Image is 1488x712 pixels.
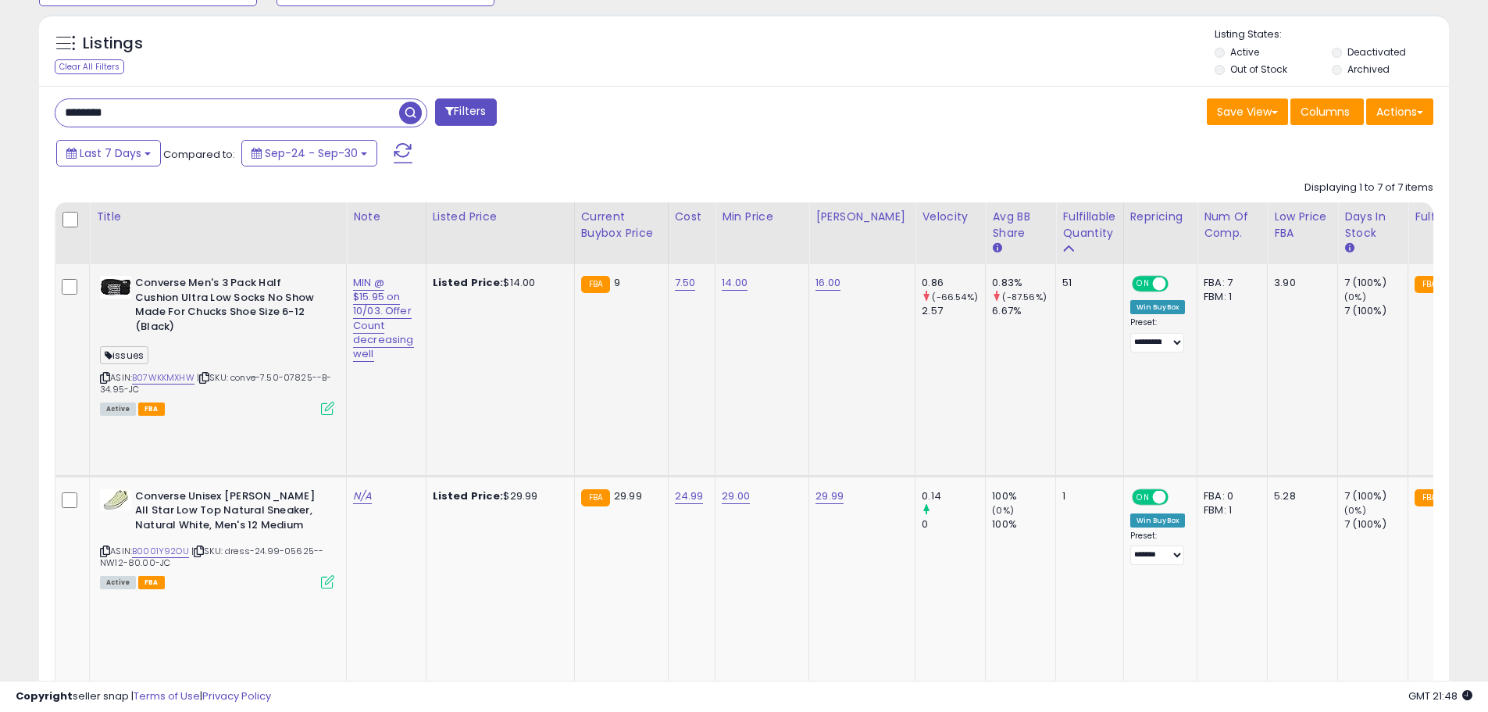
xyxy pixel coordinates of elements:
small: (-87.56%) [1002,291,1046,303]
div: 7 (100%) [1344,304,1408,318]
span: All listings currently available for purchase on Amazon [100,403,136,416]
div: 0 [922,517,985,531]
b: Listed Price: [433,488,504,503]
div: Min Price [722,209,802,225]
a: Privacy Policy [202,689,271,703]
a: 16.00 [815,275,840,291]
div: Listed Price [433,209,568,225]
small: Avg BB Share. [992,242,1001,256]
label: Active [1230,45,1259,59]
div: 100% [992,517,1055,531]
div: Avg BB Share [992,209,1049,242]
label: Out of Stock [1230,63,1287,76]
span: issues [100,346,148,364]
div: 51 [1062,276,1111,290]
div: Fulfillable Quantity [1062,209,1116,242]
button: Filters [435,98,496,126]
button: Columns [1290,98,1364,125]
small: (-66.54%) [932,291,977,303]
div: Velocity [922,209,979,225]
div: $14.00 [433,276,562,290]
div: Clear All Filters [55,59,124,74]
button: Last 7 Days [56,140,161,166]
label: Deactivated [1347,45,1406,59]
span: 29.99 [614,488,642,503]
div: Win BuyBox [1130,300,1186,314]
div: FBM: 1 [1204,290,1255,304]
small: Days In Stock. [1344,242,1354,256]
span: FBA [138,576,165,589]
div: Preset: [1130,531,1186,566]
div: 6.67% [992,304,1055,318]
span: ON [1133,277,1153,291]
small: FBA [1415,276,1443,293]
div: Displaying 1 to 7 of 7 items [1304,181,1433,195]
a: 14.00 [722,275,748,291]
small: (0%) [1344,504,1366,517]
div: 3.90 [1274,276,1326,290]
div: Low Price FBA [1274,209,1331,242]
div: FBM: 1 [1204,503,1255,517]
div: 1 [1062,489,1111,503]
div: 0.83% [992,276,1055,290]
img: 41tzazO6oTL._SL40_.jpg [100,489,131,510]
a: B07WKKMXHW [132,371,194,385]
small: FBA [581,276,610,293]
div: 100% [992,489,1055,503]
span: Compared to: [163,147,235,162]
div: Title [96,209,340,225]
span: FBA [138,403,165,416]
div: 0.86 [922,276,985,290]
a: Terms of Use [134,689,200,703]
small: (0%) [992,504,1014,517]
span: 2025-10-8 21:48 GMT [1408,689,1472,703]
div: Current Buybox Price [581,209,662,242]
p: Listing States: [1215,27,1449,42]
span: Last 7 Days [80,145,141,161]
img: 41boDshFj+L._SL40_.jpg [100,276,131,299]
span: ON [1133,490,1153,503]
div: FBA: 7 [1204,276,1255,290]
div: Num of Comp. [1204,209,1261,242]
div: Win BuyBox [1130,513,1186,528]
a: 24.99 [675,488,704,504]
b: Converse Men's 3 Pack Half Cushion Ultra Low Socks No Show Made For Chucks Shoe Size 6-12 (Black) [135,276,325,338]
span: OFF [1165,490,1190,503]
span: Columns [1301,104,1350,120]
div: 7 (100%) [1344,276,1408,290]
div: 7 (100%) [1344,517,1408,531]
div: seller snap | | [16,689,271,704]
div: ASIN: [100,276,334,413]
div: $29.99 [433,489,562,503]
span: | SKU: dress-24.99-05625--NW12-80.00-JC [100,545,323,568]
span: | SKU: conve-7.50-07825--B-34.95-JC [100,371,332,395]
a: MIN @ $15.95 on 10/03. Offer Count decreasing well [353,275,414,362]
button: Actions [1366,98,1433,125]
div: [PERSON_NAME] [815,209,908,225]
div: 2.57 [922,304,985,318]
div: ASIN: [100,489,334,588]
div: Cost [675,209,709,225]
span: OFF [1165,277,1190,291]
label: Archived [1347,63,1390,76]
b: Listed Price: [433,275,504,290]
span: Sep-24 - Sep-30 [265,145,358,161]
div: Preset: [1130,317,1186,352]
a: B0001Y92OU [132,545,189,558]
div: Repricing [1130,209,1191,225]
div: 5.28 [1274,489,1326,503]
a: 29.99 [815,488,844,504]
small: FBA [581,489,610,506]
a: N/A [353,488,372,504]
strong: Copyright [16,689,73,703]
div: Note [353,209,419,225]
span: 9 [614,275,620,290]
b: Converse Unisex [PERSON_NAME] All Star Low Top Natural Sneaker, Natural White, Men's 12 Medium [135,489,325,537]
button: Sep-24 - Sep-30 [241,140,377,166]
a: 29.00 [722,488,750,504]
h5: Listings [83,33,143,55]
div: 0.14 [922,489,985,503]
small: (0%) [1344,291,1366,303]
div: FBA: 0 [1204,489,1255,503]
div: Fulfillment [1415,209,1478,225]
